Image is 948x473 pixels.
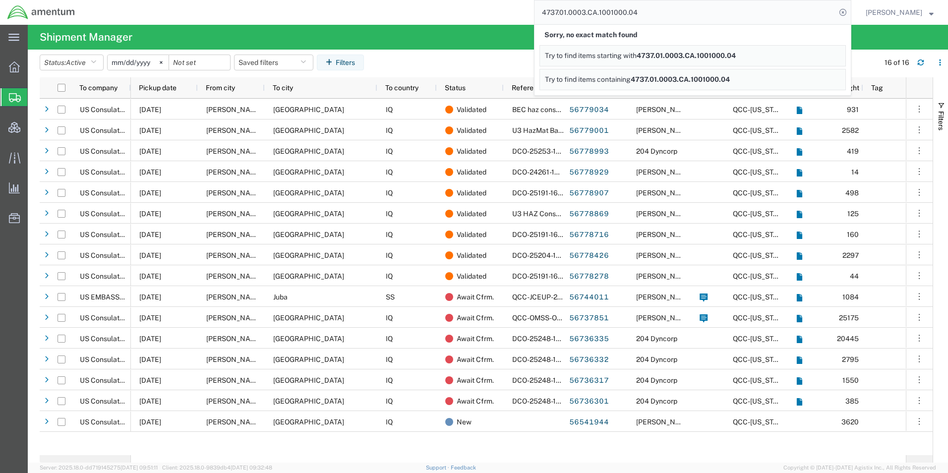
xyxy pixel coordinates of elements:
span: IQ [386,418,393,426]
span: QCC-Texas [733,293,788,301]
span: US Consulate General [80,106,150,114]
a: 56779034 [569,102,609,118]
a: 56736335 [569,331,609,347]
span: Baghdad [273,147,344,155]
span: US Consulate General [80,335,150,343]
span: 09/10/2025 [139,251,161,259]
span: DCO-25248-167839 [512,335,578,343]
h4: Shipment Manager [40,25,132,50]
span: QCC-Texas [733,231,788,238]
span: QCC-Texas [733,272,788,280]
span: BAGHDAD [273,231,344,238]
span: BEC haz console 9/10 [512,106,582,114]
span: IQ [386,335,393,343]
span: BAGHDAD [273,189,344,197]
button: [PERSON_NAME] [865,6,934,18]
span: Baghdad [273,106,344,114]
span: 09/10/2025 [139,293,161,301]
span: Irving [206,293,263,301]
span: DCO-25248-167837 [512,397,577,405]
span: IQ [386,397,393,405]
span: Baghdad [273,376,344,384]
input: Not set [108,55,169,70]
a: 56778426 [569,248,609,264]
input: Search for shipment number, reference number [534,0,836,24]
span: 2297 [842,251,859,259]
span: Jason Martin [636,251,693,259]
span: Jason Martin [636,168,693,176]
span: 419 [847,147,859,155]
span: QCC-Texas [733,147,788,155]
span: Server: 2025.18.0-dd719145275 [40,465,158,471]
span: DCO-25204-165838 [512,251,578,259]
span: Pickup date [139,84,177,92]
span: Await Cfrm. [457,307,494,328]
span: Irving [206,397,263,405]
span: Baghdad [273,251,344,259]
span: Validated [457,99,486,120]
a: Feedback [451,465,476,471]
span: US Consulate General [80,397,150,405]
input: Not set [169,55,230,70]
span: QCC-Texas [733,126,788,134]
span: Jason Martin [636,231,693,238]
span: Copyright © [DATE]-[DATE] Agistix Inc., All Rights Reserved [783,464,936,472]
span: 09/10/2025 [139,126,161,134]
span: IQ [386,251,393,259]
span: US Consulate General [80,231,150,238]
span: 08/19/2025 [139,418,161,426]
span: QCC-Texas [733,376,788,384]
span: QCC-Texas [733,251,788,259]
span: US Consulate General [80,210,150,218]
span: Await Cfrm. [457,287,494,307]
span: From city [206,84,235,92]
span: 931 [847,106,859,114]
span: IQ [386,355,393,363]
span: 09/05/2025 [139,376,161,384]
a: Support [426,465,451,471]
span: DCO-25191-165263 [512,272,575,280]
a: 56778929 [569,165,609,180]
span: QCC-OMSS-OCEAN-0001 [512,314,595,322]
span: Client: 2025.18.0-9839db4 [162,465,272,471]
span: Jason Martin [636,210,693,218]
span: QCC-Texas [733,189,788,197]
button: Filters [317,55,364,70]
span: Irving [206,418,263,426]
span: BAGHDAD [273,210,344,218]
span: 09/10/2025 [139,106,161,114]
span: 3620 [841,418,859,426]
span: U3 HazMat Batch - 9/12 [512,126,586,134]
span: 1550 [842,376,859,384]
span: Validated [457,141,486,162]
span: Baghdad [273,335,344,343]
span: Active [66,59,86,66]
span: 09/05/2025 [139,335,161,343]
span: US Consulate General [80,168,150,176]
span: 20445 [837,335,859,343]
span: 204 Dyncorp [636,335,677,343]
span: U3 HAZ Console Batch 4 [512,210,592,218]
span: 204 Dyncorp [636,397,677,405]
span: 385 [845,397,859,405]
a: 56736332 [569,352,609,368]
span: Baghdad [273,418,344,426]
span: DCO-24261-153730 [512,168,576,176]
span: US Consulate General [80,314,150,322]
span: QCC-Texas [733,168,788,176]
button: Saved filters [234,55,313,70]
span: US Consulate General [80,189,150,197]
span: Irving [206,314,263,322]
span: Status [445,84,466,92]
span: 14 [851,168,859,176]
span: 160 [847,231,859,238]
span: QCC-Texas [733,210,788,218]
span: 09/09/2025 [139,314,161,322]
span: IQ [386,189,393,197]
span: Irving [206,126,263,134]
span: Validated [457,162,486,182]
span: US Consulate General [80,126,150,134]
a: 56541944 [569,414,609,430]
span: Ray Cheatteam [636,314,693,322]
span: QCC-JCEUP-25251-0001 [512,293,592,301]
